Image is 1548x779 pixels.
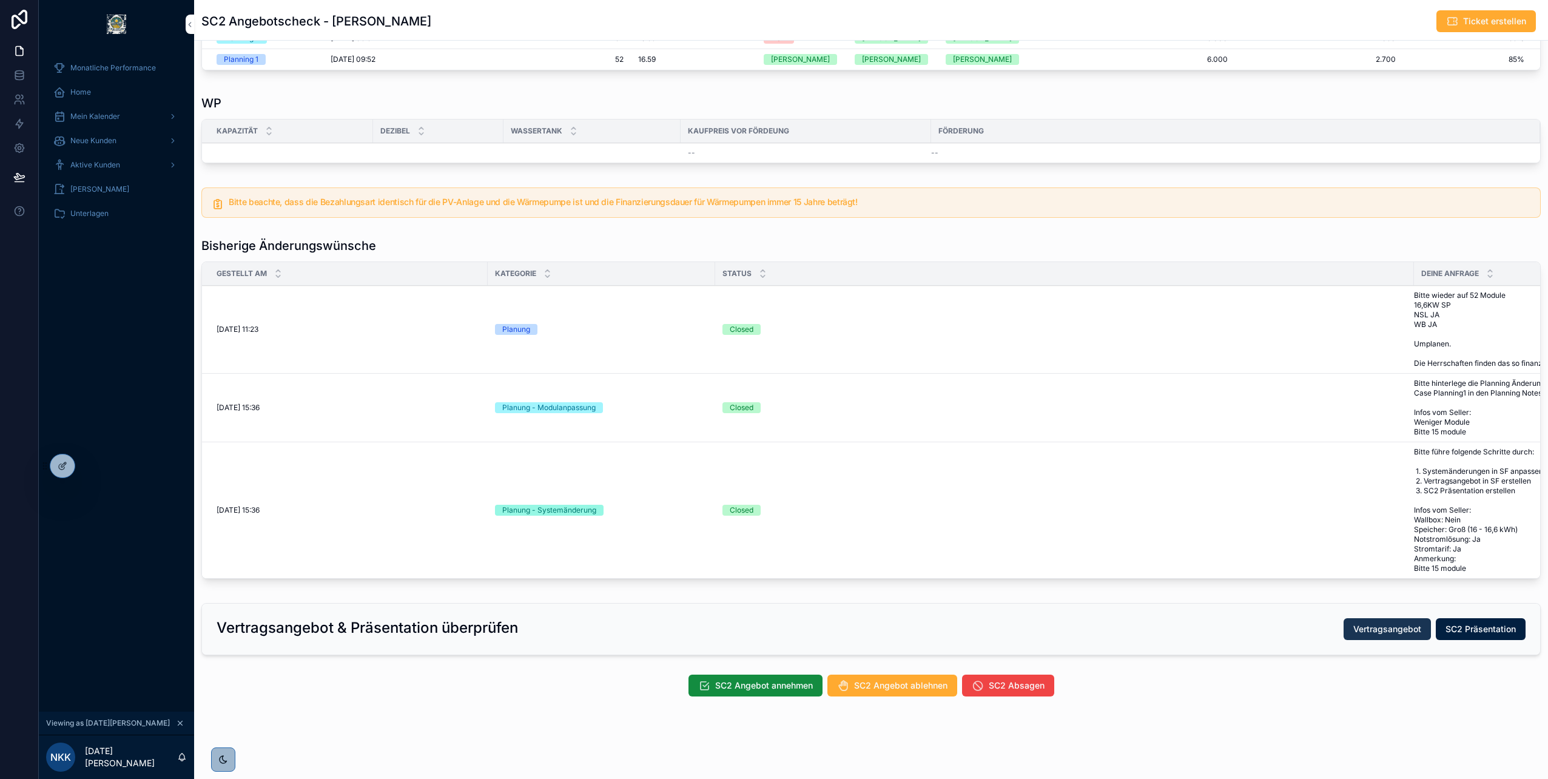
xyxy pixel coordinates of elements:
button: SC2 Absagen [962,675,1054,696]
span: Wassertank [511,126,562,136]
div: Planung - Modulanpassung [502,402,596,413]
span: NKK [50,750,71,764]
button: SC2 Angebot ablehnen [827,675,957,696]
button: SC2 Angebot annehmen [688,675,823,696]
a: Monatliche Performance [46,57,187,79]
span: -- [688,148,695,158]
span: Deine Anfrage [1421,269,1479,278]
a: Neue Kunden [46,130,187,152]
a: Planung - Modulanpassung [495,402,708,413]
span: -- [931,148,938,158]
span: 52 [520,55,624,64]
span: 16.59 [638,55,656,64]
span: SC2 Angebot ablehnen [854,680,947,692]
a: Closed [722,505,1407,516]
span: Unterlagen [70,209,109,218]
a: Mein Kalender [46,106,187,127]
span: Kaufpreis vor Fördeung [688,126,789,136]
span: [DATE] 15:36 [217,403,260,413]
span: Dezibel [380,126,410,136]
div: Planung - Systemänderung [502,505,596,516]
span: Status [722,269,752,278]
a: [DATE] 15:36 [217,505,480,515]
span: SC2 Absagen [989,680,1045,692]
span: SC2 Präsentation [1445,623,1516,635]
a: [DATE] 11:23 [217,325,480,334]
h1: WP [201,95,221,112]
p: [DATE][PERSON_NAME] [85,745,177,769]
span: Kapazität [217,126,258,136]
button: SC2 Präsentation [1436,618,1526,640]
button: Vertragsangebot [1344,618,1431,640]
span: 2.700 [1242,55,1396,64]
h5: Bitte beachte, dass die Bezahlungsart identisch für die PV-Anlage und die Wärmepumpe ist und die ... [229,198,1530,206]
span: Home [70,87,91,97]
div: [PERSON_NAME] [953,54,1012,65]
h1: SC2 Angebotscheck - [PERSON_NAME] [201,13,431,30]
span: Gestellt am [217,269,267,278]
span: Monatliche Performance [70,63,156,73]
span: Mein Kalender [70,112,120,121]
a: Closed [722,324,1407,335]
a: Planung - Systemänderung [495,505,708,516]
span: [PERSON_NAME] [70,184,129,194]
span: SC2 Angebot annehmen [715,680,813,692]
span: Neue Kunden [70,136,116,146]
a: Home [46,81,187,103]
a: Unterlagen [46,203,187,224]
a: Closed [722,402,1407,413]
span: 6.000 [1095,55,1228,64]
span: Ticket erstellen [1463,15,1526,27]
a: Aktive Kunden [46,154,187,176]
div: Planning 1 [224,54,258,65]
button: Ticket erstellen [1436,10,1536,32]
h2: Vertragsangebot & Präsentation überprüfen [217,618,518,638]
span: Kategorie [495,269,536,278]
div: [PERSON_NAME] [771,54,830,65]
a: Planung [495,324,708,335]
span: Vertragsangebot [1353,623,1421,635]
span: 85% [1410,55,1524,64]
div: Planung [502,324,530,335]
span: Förderung [938,126,984,136]
a: [DATE] 15:36 [217,403,480,413]
div: Closed [730,402,753,413]
a: [PERSON_NAME] [46,178,187,200]
div: scrollable content [39,49,194,240]
div: [PERSON_NAME] [862,54,921,65]
a: -- [688,148,924,158]
span: Aktive Kunden [70,160,120,170]
span: [DATE] 09:52 [331,55,375,64]
div: Closed [730,324,753,335]
span: [DATE] 15:36 [217,505,260,515]
img: App logo [107,15,126,34]
a: -- [931,148,1526,158]
span: Viewing as [DATE][PERSON_NAME] [46,718,170,728]
div: Closed [730,505,753,516]
h1: Bisherige Änderungswünsche [201,237,376,254]
span: [DATE] 11:23 [217,325,258,334]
